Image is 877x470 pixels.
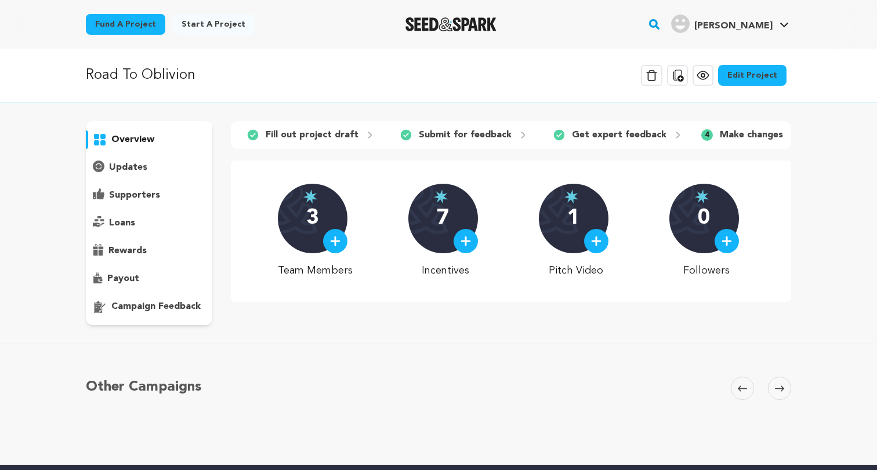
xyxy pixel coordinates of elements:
[694,21,773,31] span: [PERSON_NAME]
[330,236,340,246] img: plus.svg
[86,130,212,149] button: overview
[111,133,154,147] p: overview
[107,272,139,286] p: payout
[698,207,710,230] p: 0
[720,128,783,142] p: Make changes
[109,161,147,174] p: updates
[671,14,690,33] img: user.png
[419,128,512,142] p: Submit for feedback
[86,158,212,177] button: updates
[86,14,165,35] a: Fund a project
[86,242,212,260] button: rewards
[718,65,787,86] a: Edit Project
[109,216,135,230] p: loans
[306,207,318,230] p: 3
[669,12,791,33] a: Doyle K.'s Profile
[405,17,497,31] a: Seed&Spark Homepage
[266,128,358,142] p: Fill out project draft
[669,12,791,37] span: Doyle K.'s Profile
[461,236,471,246] img: plus.svg
[109,188,160,202] p: supporters
[572,128,666,142] p: Get expert feedback
[701,129,713,141] span: 4
[278,263,353,279] p: Team Members
[722,236,732,246] img: plus.svg
[172,14,255,35] a: Start a project
[437,207,449,230] p: 7
[86,186,212,205] button: supporters
[111,300,201,314] p: campaign feedback
[567,207,579,230] p: 1
[108,244,147,258] p: rewards
[669,263,744,279] p: Followers
[408,263,483,279] p: Incentives
[86,377,201,398] h5: Other Campaigns
[405,17,497,31] img: Seed&Spark Logo Dark Mode
[86,269,212,288] button: payout
[591,236,601,246] img: plus.svg
[86,297,212,316] button: campaign feedback
[671,14,773,33] div: Doyle K.'s Profile
[86,214,212,232] button: loans
[86,65,195,86] p: Road To Oblivion
[539,263,614,279] p: Pitch Video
